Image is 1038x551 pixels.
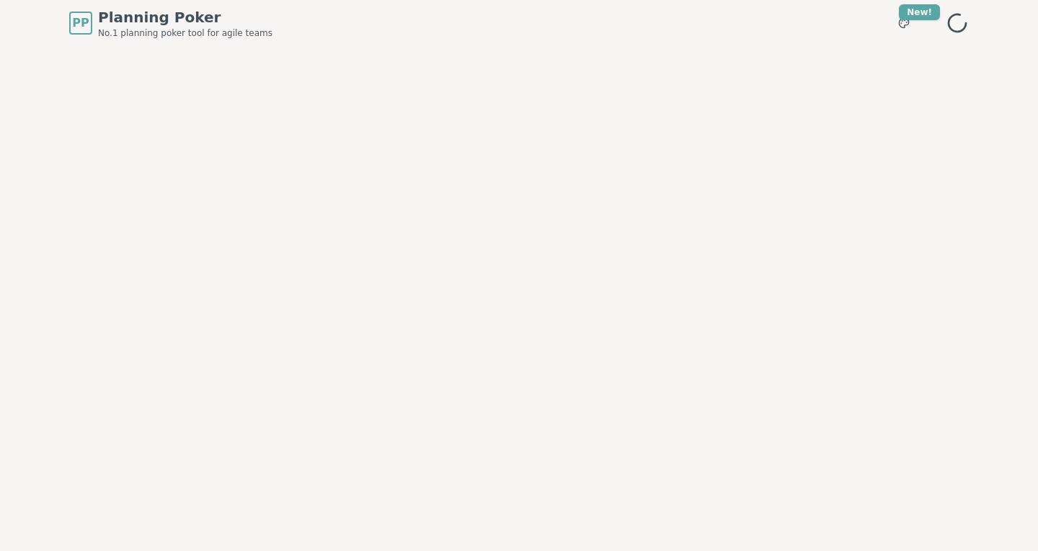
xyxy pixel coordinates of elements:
div: New! [899,4,940,20]
span: Planning Poker [98,7,272,27]
span: No.1 planning poker tool for agile teams [98,27,272,39]
button: New! [891,10,917,36]
span: PP [72,14,89,32]
a: PPPlanning PokerNo.1 planning poker tool for agile teams [69,7,272,39]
